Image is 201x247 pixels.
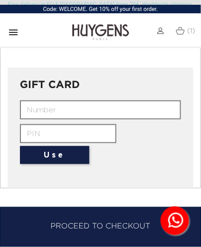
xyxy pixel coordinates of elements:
iframe: PayPal-paylater [17,33,184,54]
input: PIN [20,124,117,143]
button: Use [20,146,89,164]
i:  [8,27,19,38]
input: Number [20,100,182,119]
a: (1) [176,27,195,35]
h3: GIFT CARD [20,79,182,91]
iframe: PayPal-paypal [17,8,184,29]
span: (1) [187,28,195,34]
